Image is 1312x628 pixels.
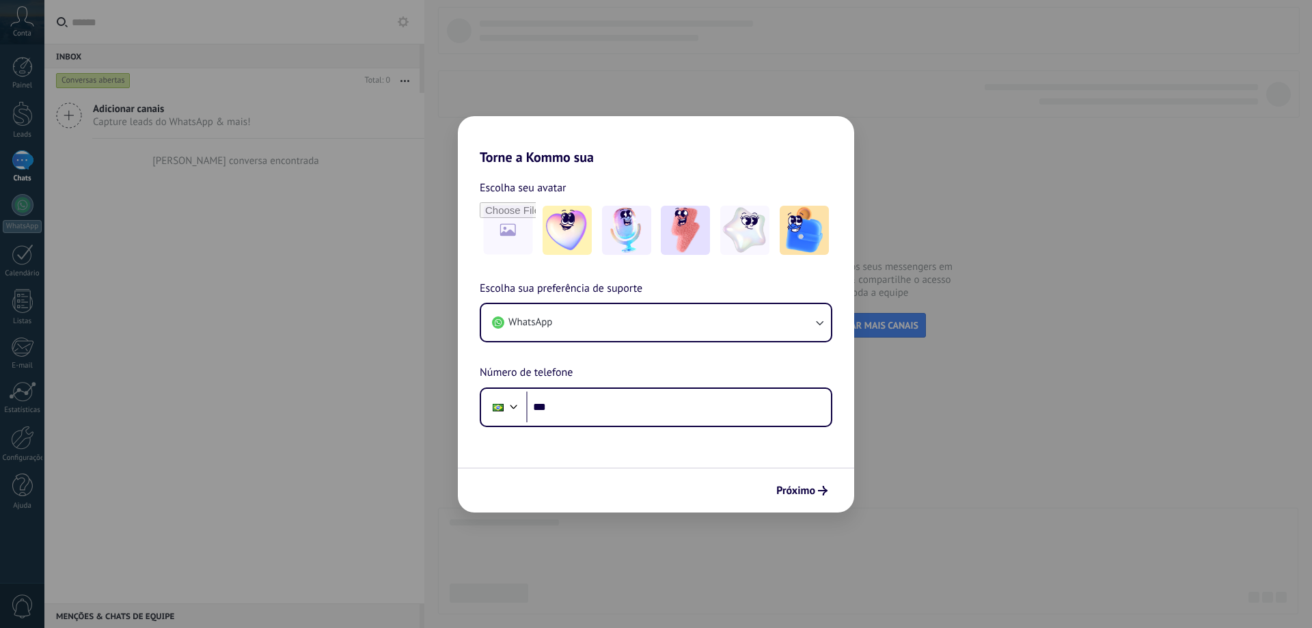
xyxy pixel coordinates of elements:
[485,393,511,422] div: Brazil: + 55
[720,206,769,255] img: -4.jpeg
[770,479,834,502] button: Próximo
[458,116,854,165] h2: Torne a Kommo sua
[543,206,592,255] img: -1.jpeg
[480,364,573,382] span: Número de telefone
[780,206,829,255] img: -5.jpeg
[508,316,552,329] span: WhatsApp
[480,280,642,298] span: Escolha sua preferência de suporte
[661,206,710,255] img: -3.jpeg
[480,179,566,197] span: Escolha seu avatar
[481,304,831,341] button: WhatsApp
[776,486,815,495] span: Próximo
[602,206,651,255] img: -2.jpeg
